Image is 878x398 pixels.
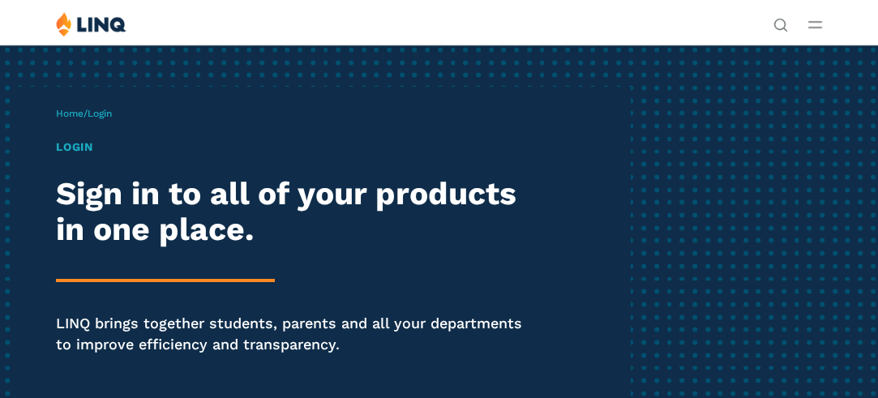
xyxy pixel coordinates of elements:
h2: Sign in to all of your products in one place. [56,176,538,249]
button: Open Main Menu [808,15,822,33]
nav: Utility Navigation [773,11,788,31]
a: Home [56,108,84,119]
img: LINQ | K‑12 Software [56,11,126,36]
span: / [56,108,112,119]
span: Login [88,108,112,119]
p: LINQ brings together students, parents and all your departments to improve efficiency and transpa... [56,313,538,354]
h1: Login [56,139,538,156]
button: Open Search Bar [773,16,788,31]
